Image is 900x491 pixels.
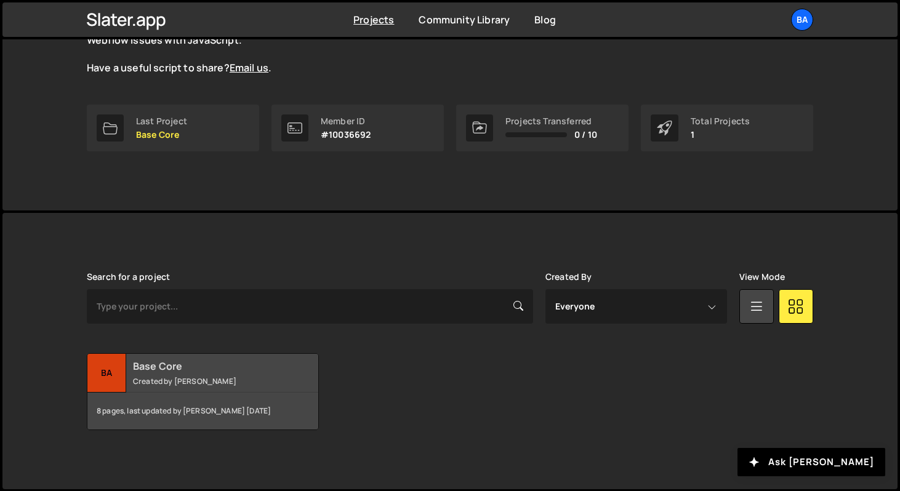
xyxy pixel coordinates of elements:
p: #10036692 [321,130,371,140]
label: Search for a project [87,272,170,282]
p: 1 [691,130,750,140]
div: Projects Transferred [505,116,597,126]
div: Member ID [321,116,371,126]
label: View Mode [739,272,785,282]
p: The is live and growing. Explore the curated scripts to solve common Webflow issues with JavaScri... [87,20,530,75]
small: Created by [PERSON_NAME] [133,376,281,386]
a: Ba [791,9,813,31]
a: Ba Base Core Created by [PERSON_NAME] 8 pages, last updated by [PERSON_NAME] [DATE] [87,353,319,430]
div: Ba [87,354,126,393]
h2: Base Core [133,359,281,373]
div: 8 pages, last updated by [PERSON_NAME] [DATE] [87,393,318,429]
div: Last Project [136,116,187,126]
span: 0 / 10 [574,130,597,140]
div: Total Projects [691,116,750,126]
p: Base Core [136,130,187,140]
a: Email us [230,61,268,74]
input: Type your project... [87,289,533,324]
button: Ask [PERSON_NAME] [737,448,885,476]
a: Projects [353,13,394,26]
a: Last Project Base Core [87,105,259,151]
label: Created By [545,272,592,282]
a: Blog [534,13,556,26]
a: Community Library [419,13,510,26]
